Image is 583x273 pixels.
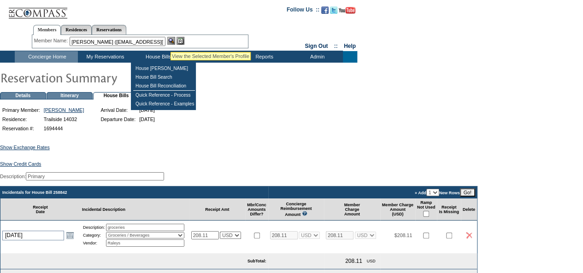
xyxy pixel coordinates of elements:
[343,256,364,266] td: 208.11
[339,9,355,15] a: Subscribe to our YouTube Channel
[189,198,246,221] td: Receipt Amt
[415,198,437,221] td: Ramp Not Used
[305,43,328,49] a: Sign Out
[44,107,84,113] a: [PERSON_NAME]
[61,25,92,35] a: Residences
[92,25,126,35] a: Reservations
[83,232,105,238] td: Category:
[133,73,195,81] td: House Bill Search
[302,211,307,216] img: questionMark_lightBlue.gif
[0,198,80,221] td: Receipt Date
[466,232,472,238] img: icon_delete2.gif
[167,37,175,45] img: View
[437,198,461,221] td: Receipt Is Missing
[268,198,324,221] td: Concierge Reimbursement Amount
[287,6,319,17] td: Follow Us ::
[99,115,137,123] td: Departure Date:
[177,37,184,45] img: Reservations
[339,7,355,14] img: Subscribe to our YouTube Channel
[245,198,268,221] td: Mbr/Conc Amounts Differ?
[0,186,268,198] td: Incidentals for House Bill 258842
[65,230,75,240] a: Open the calendar popup.
[334,43,338,49] span: ::
[42,124,86,133] td: 1694444
[80,198,189,221] td: Incidental Description
[380,198,415,221] td: Member Charge Amount (USD)
[133,91,195,99] td: Quick Reference - Process
[461,198,477,221] td: Delete
[268,186,477,198] td: » Add New Rows
[290,51,343,63] td: Admin
[133,64,195,73] td: House [PERSON_NAME]
[42,115,86,123] td: Trailside 14032
[1,124,41,133] td: Reservation #:
[321,9,329,15] a: Become our fan on Facebook
[33,25,61,35] a: Members
[99,106,137,114] td: Arrival Date:
[34,37,70,45] div: Member Name:
[131,51,184,63] td: House Bills
[47,92,93,99] td: Itinerary
[460,188,475,197] input: Go!
[344,43,356,49] a: Help
[1,115,41,123] td: Residence:
[330,9,337,15] a: Follow us on Twitter
[184,51,237,63] td: My Destination
[78,51,131,63] td: My Reservations
[83,239,105,247] td: Vendor:
[395,232,412,238] span: $208.11
[237,51,290,63] td: Reports
[133,81,195,91] td: House Bill Reconciliation
[83,224,105,231] td: Description:
[138,115,156,123] td: [DATE]
[138,106,156,114] td: [DATE]
[172,53,249,59] div: View the Selected Member's Profile
[365,256,377,266] td: USD
[15,51,78,63] td: Concierge Home
[324,198,380,221] td: Member Charge Amount
[0,253,268,269] td: SubTotal:
[1,106,41,114] td: Primary Member:
[330,6,337,14] img: Follow us on Twitter
[133,99,195,108] td: Quick Reference - Examples
[93,92,139,99] td: House Bills
[321,6,329,14] img: Become our fan on Facebook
